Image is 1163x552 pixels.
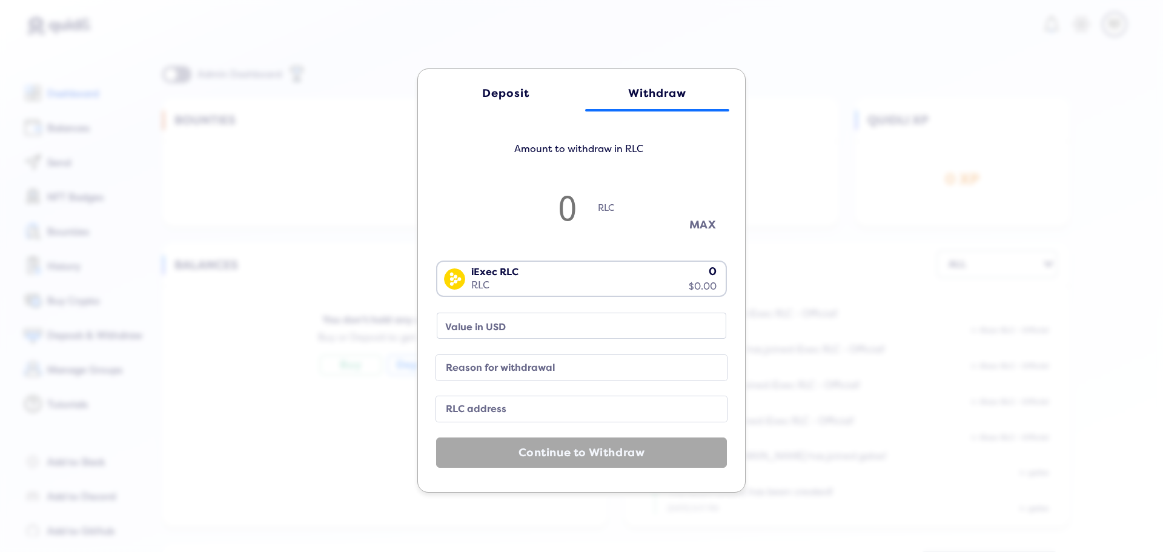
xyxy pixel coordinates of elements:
[689,264,717,280] div: 0
[441,360,703,376] label: Reason for withdrawal
[598,203,626,246] span: RLC
[597,87,717,100] div: Withdraw
[471,279,519,292] div: RLC
[537,187,598,227] input: 0
[446,87,566,100] div: Deposit
[437,313,726,339] input: none
[471,265,519,279] div: iExec RLC
[444,268,465,290] img: RLC
[433,139,724,171] h5: Amount to withdraw in RLC
[434,75,578,111] a: Deposit
[672,215,733,235] button: MAX
[689,280,717,293] div: $0.00
[441,401,703,417] label: RLC address
[436,437,727,468] button: Continue to Withdraw
[436,261,727,297] div: Search for option
[585,75,729,111] a: Withdraw
[439,295,719,310] input: Search for option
